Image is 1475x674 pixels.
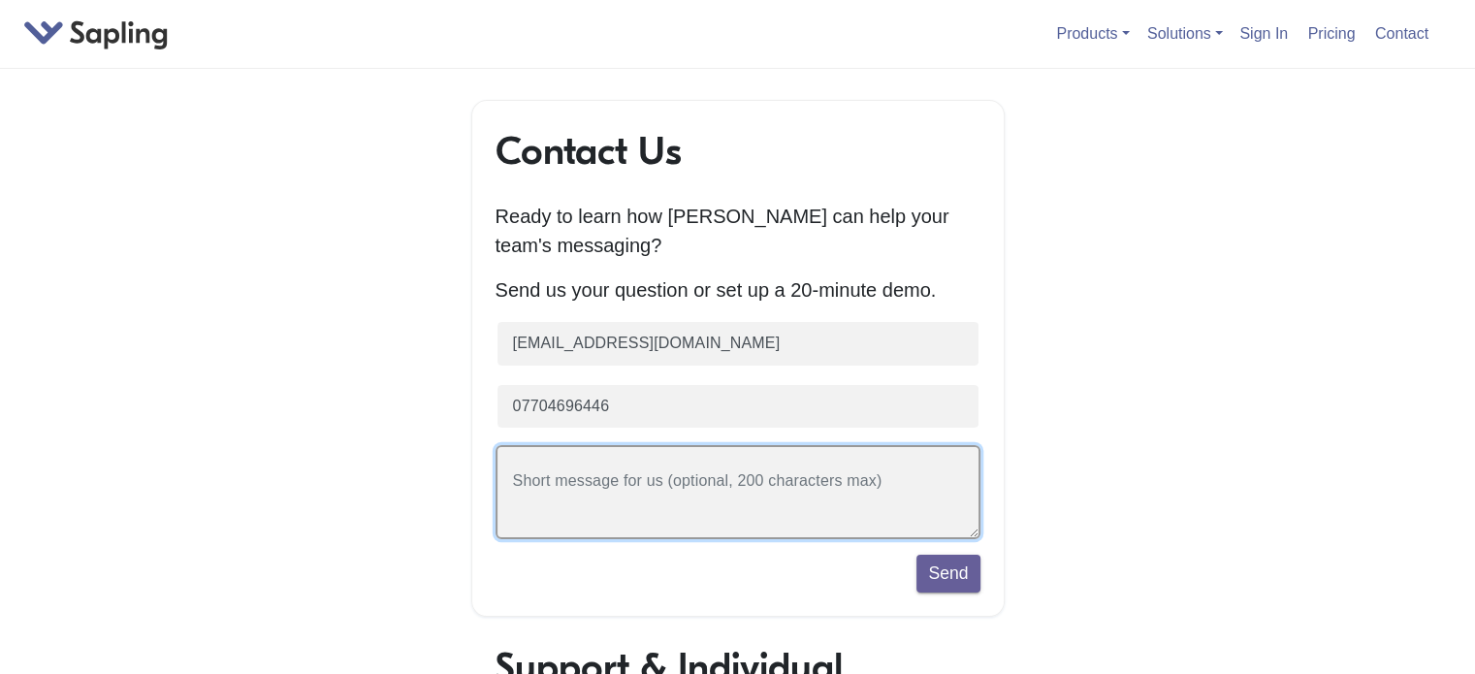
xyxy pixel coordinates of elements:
[496,202,980,260] p: Ready to learn how [PERSON_NAME] can help your team's messaging?
[496,128,980,175] h1: Contact Us
[1232,17,1296,49] a: Sign In
[1056,25,1129,42] a: Products
[496,275,980,305] p: Send us your question or set up a 20-minute demo.
[1147,25,1223,42] a: Solutions
[496,320,980,368] input: Business email (required)
[1367,17,1436,49] a: Contact
[496,383,980,431] input: Phone number (optional)
[1300,17,1363,49] a: Pricing
[916,555,979,592] button: Send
